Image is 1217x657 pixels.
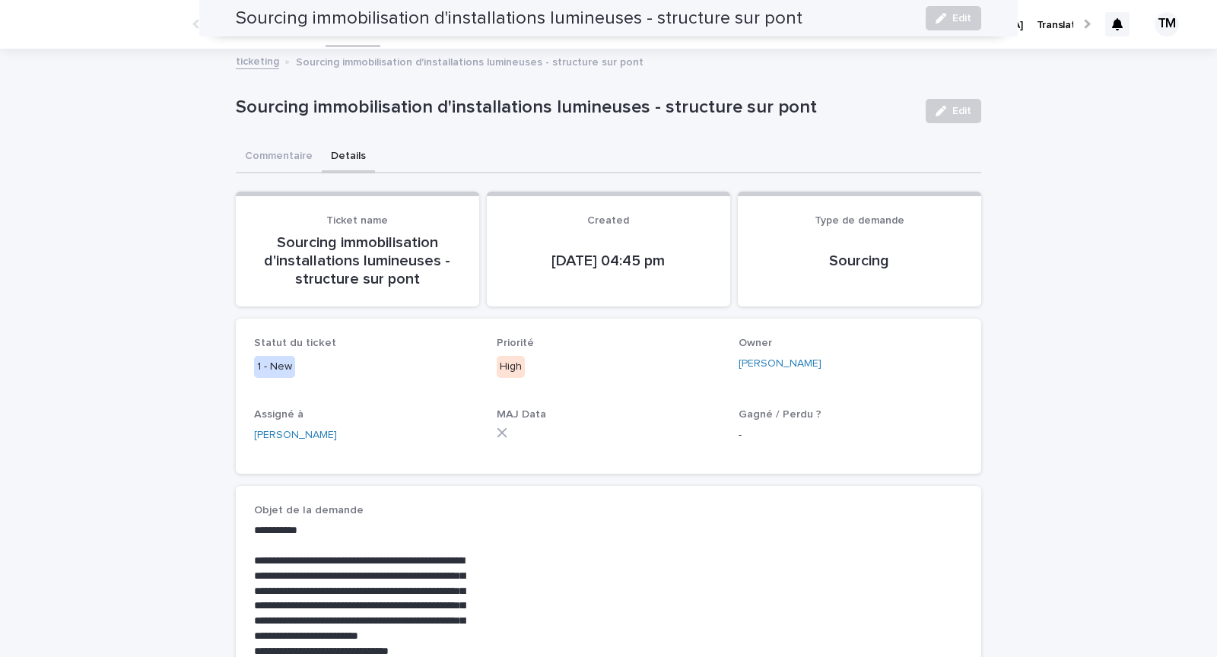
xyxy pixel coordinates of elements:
[505,252,712,270] p: [DATE] 04:45 pm
[739,427,963,443] p: -
[322,141,375,173] button: Details
[30,9,178,40] img: Ls34BcGeRexTGTNfXpUC
[815,215,904,226] span: Type de demande
[236,141,322,173] button: Commentaire
[497,356,525,378] div: High
[254,338,336,348] span: Statut du ticket
[254,409,303,420] span: Assigné à
[236,97,914,119] p: Sourcing immobilisation d'installations lumineuses - structure sur pont
[254,427,337,443] a: [PERSON_NAME]
[254,233,461,288] p: Sourcing immobilisation d'installations lumineuses - structure sur pont
[587,215,629,226] span: Created
[739,338,772,348] span: Owner
[497,409,546,420] span: MAJ Data
[1155,12,1179,36] div: TM
[236,52,279,69] a: ticketing
[739,356,821,372] a: [PERSON_NAME]
[926,99,981,123] button: Edit
[739,409,821,420] span: Gagné / Perdu ?
[952,106,971,116] span: Edit
[296,52,643,69] p: Sourcing immobilisation d'installations lumineuses - structure sur pont
[756,252,963,270] p: Sourcing
[497,338,534,348] span: Priorité
[254,505,364,516] span: Objet de la demande
[254,356,295,378] div: 1 - New
[326,215,388,226] span: Ticket name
